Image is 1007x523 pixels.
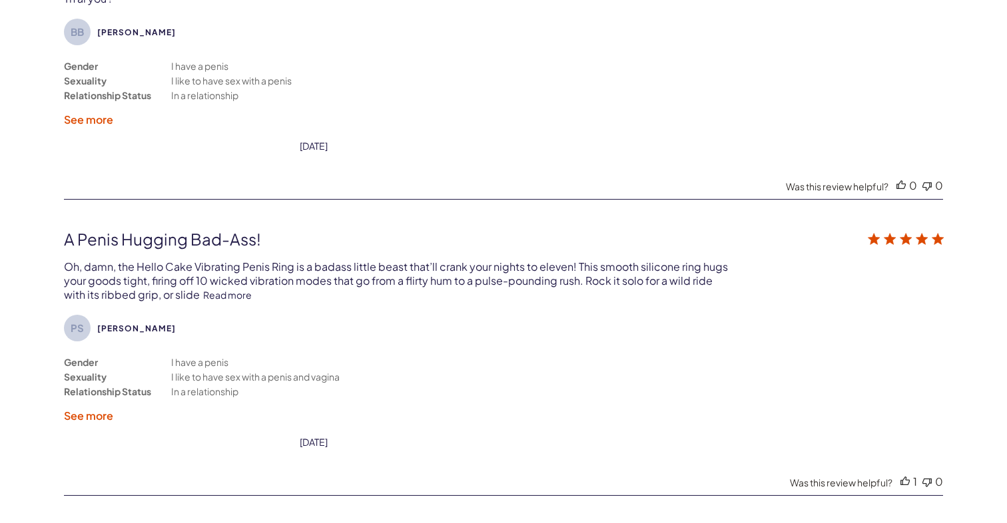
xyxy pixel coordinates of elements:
[790,476,892,488] div: Was this review helpful?
[935,178,943,192] div: 0
[900,474,910,488] div: Vote up
[64,59,98,73] div: Gender
[64,73,107,88] div: Sexuality
[64,260,730,301] div: Oh, damn, the Hello Cake Vibrating Penis Ring is a badass little beast that’ll crank your nights ...
[922,474,932,488] div: Vote down
[909,178,917,192] div: 0
[300,140,328,152] div: date
[171,88,238,102] div: In a relationship
[171,355,228,369] div: I have a penis
[896,178,906,192] div: Vote up
[64,355,98,369] div: Gender
[171,73,292,88] div: I like to have sex with a penis
[64,229,767,249] div: A Penis Hugging Bad-Ass!
[64,409,113,423] label: See more
[913,474,917,488] div: 1
[71,321,84,334] text: PS
[171,369,340,384] div: I like to have sex with a penis and vagina
[171,384,238,399] div: In a relationship
[71,25,84,38] text: BB
[64,112,113,126] label: See more
[97,323,176,333] span: Phillip s.
[786,180,888,192] div: Was this review helpful?
[64,384,151,399] div: Relationship Status
[97,27,176,37] span: Brent B.
[171,59,228,73] div: I have a penis
[64,369,107,384] div: Sexuality
[300,436,328,448] div: [DATE]
[300,436,328,448] div: date
[300,140,328,152] div: [DATE]
[203,289,252,301] a: Read more
[64,88,151,102] div: Relationship Status
[922,178,932,192] div: Vote down
[935,474,943,488] div: 0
